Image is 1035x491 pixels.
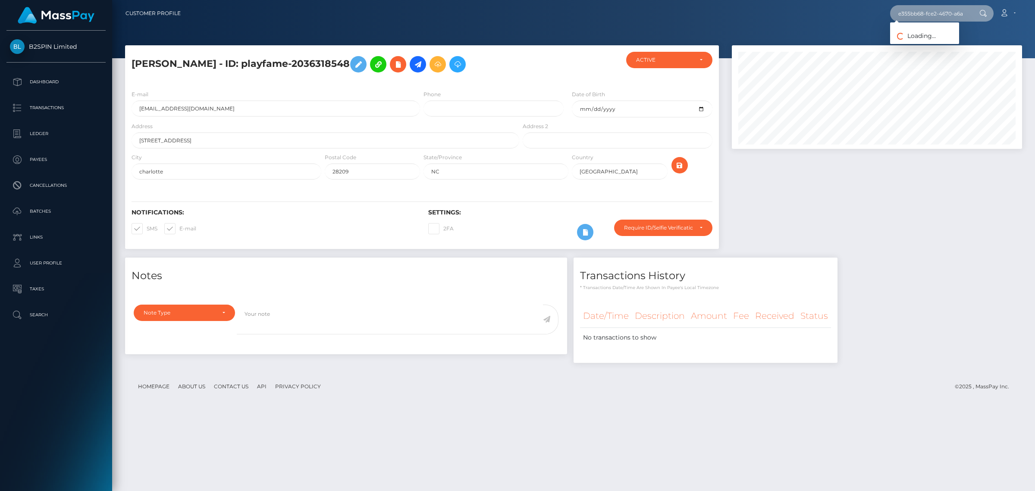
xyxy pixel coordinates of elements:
[6,278,106,300] a: Taxes
[10,101,102,114] p: Transactions
[132,268,561,283] h4: Notes
[6,149,106,170] a: Payees
[164,223,196,234] label: E-mail
[272,380,324,393] a: Privacy Policy
[10,205,102,218] p: Batches
[6,175,106,196] a: Cancellations
[580,268,831,283] h4: Transactions History
[125,4,181,22] a: Customer Profile
[132,52,514,77] h5: [PERSON_NAME] - ID: playfame-2036318548
[210,380,252,393] a: Contact Us
[135,380,173,393] a: Homepage
[10,39,25,54] img: B2SPIN Limited
[688,304,730,328] th: Amount
[134,305,235,321] button: Note Type
[626,52,712,68] button: ACTIVE
[523,123,548,130] label: Address 2
[132,91,148,98] label: E-mail
[6,123,106,145] a: Ledger
[890,32,936,40] span: Loading...
[325,154,356,161] label: Postal Code
[10,179,102,192] p: Cancellations
[423,154,462,161] label: State/Province
[797,304,831,328] th: Status
[423,91,441,98] label: Phone
[132,123,153,130] label: Address
[132,223,157,234] label: SMS
[428,223,454,234] label: 2FA
[132,154,142,161] label: City
[10,283,102,296] p: Taxes
[6,252,106,274] a: User Profile
[572,154,593,161] label: Country
[752,304,797,328] th: Received
[428,209,712,216] h6: Settings:
[6,201,106,222] a: Batches
[730,304,752,328] th: Fee
[632,304,688,328] th: Description
[10,308,102,321] p: Search
[6,97,106,119] a: Transactions
[10,76,102,88] p: Dashboard
[175,380,209,393] a: About Us
[18,7,94,24] img: MassPay Logo
[10,257,102,270] p: User Profile
[6,227,106,248] a: Links
[624,224,693,231] div: Require ID/Selfie Verification
[10,127,102,140] p: Ledger
[10,153,102,166] p: Payees
[955,382,1016,391] div: © 2025 , MassPay Inc.
[144,309,215,316] div: Note Type
[636,57,692,63] div: ACTIVE
[10,231,102,244] p: Links
[614,220,712,236] button: Require ID/Selfie Verification
[890,5,971,22] input: Search...
[132,209,415,216] h6: Notifications:
[572,91,605,98] label: Date of Birth
[6,43,106,50] span: B2SPIN Limited
[410,56,426,72] a: Initiate Payout
[580,284,831,291] p: * Transactions date/time are shown in payee's local timezone
[580,328,831,348] td: No transactions to show
[254,380,270,393] a: API
[580,304,632,328] th: Date/Time
[6,71,106,93] a: Dashboard
[6,304,106,326] a: Search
